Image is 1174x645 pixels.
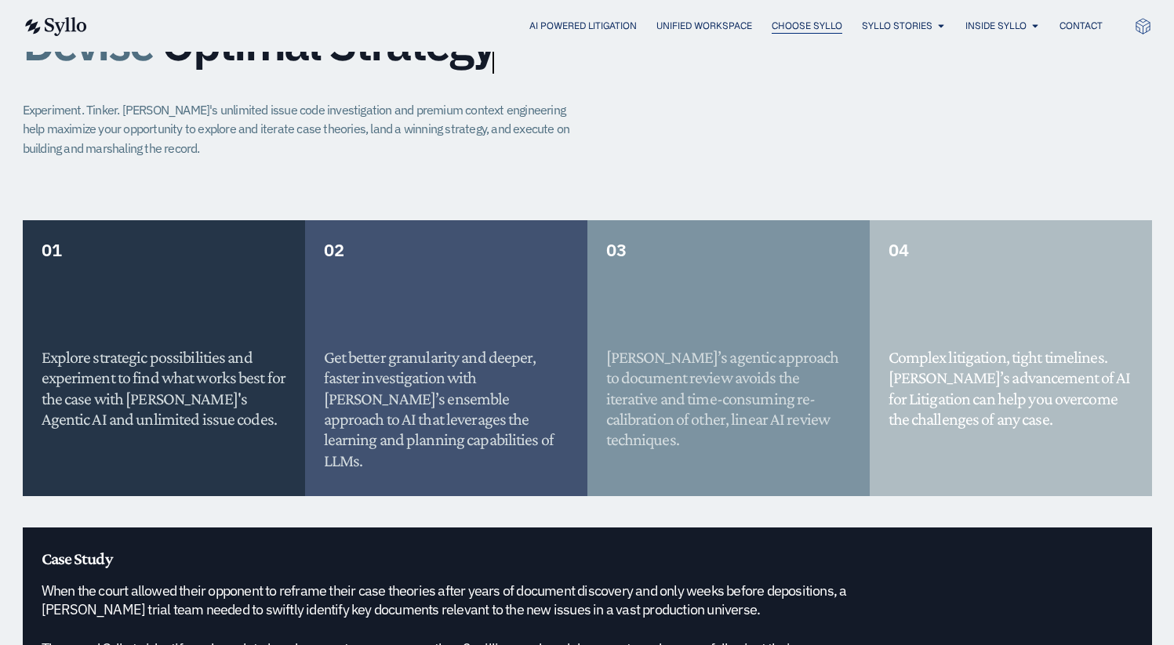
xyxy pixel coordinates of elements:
[606,238,627,261] span: 03
[42,549,112,568] span: Case Study
[889,238,909,261] span: 04
[1060,19,1103,33] a: Contact
[529,19,637,33] a: AI Powered Litigation
[606,347,851,451] h5: [PERSON_NAME]’s agentic approach to document review avoids the iterative and time-consuming re-ca...
[965,19,1027,33] a: Inside Syllo
[118,19,1103,34] nav: Menu
[862,19,932,33] a: Syllo Stories
[324,238,344,261] span: 02
[118,19,1103,34] div: Menu Toggle
[42,347,286,430] h5: Explore strategic possibilities and experiment to find what works best for the case with [PERSON_...
[42,238,62,261] span: 01
[889,347,1133,430] h5: Complex litigation, tight timelines. [PERSON_NAME]’s advancement of AI for Litigation can help yo...
[656,19,752,33] a: Unified Workspace
[324,347,569,471] h5: Get better granularity and deeper, faster investigation with [PERSON_NAME]’s ensemble approach to...
[23,100,583,158] p: Experiment. Tinker. [PERSON_NAME]'s unlimited issue code investigation and premium context engine...
[162,17,494,69] span: Optimal Strategy
[23,17,87,36] img: syllo
[772,19,842,33] a: Choose Syllo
